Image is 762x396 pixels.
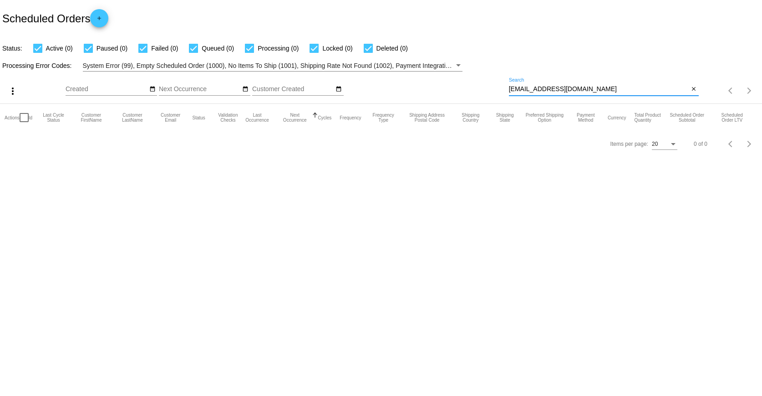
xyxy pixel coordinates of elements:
button: Change sorting for Cycles [318,115,331,120]
span: Queued (0) [202,43,234,54]
button: Change sorting for ShippingPostcode [406,113,449,123]
input: Customer Created [252,86,334,93]
input: Next Occurrence [159,86,241,93]
button: Change sorting for CustomerFirstName [75,113,108,123]
mat-header-cell: Actions [5,104,20,131]
span: Deleted (0) [376,43,408,54]
span: 20 [652,141,658,147]
button: Change sorting for PreferredShippingOption [525,113,564,123]
button: Change sorting for CustomerLastName [116,113,149,123]
span: Processing (0) [258,43,299,54]
button: Next page [740,135,758,153]
h2: Scheduled Orders [2,9,108,27]
div: 0 of 0 [694,141,707,147]
input: Search [509,86,689,93]
span: Paused (0) [97,43,127,54]
button: Change sorting for Subtotal [667,113,706,123]
mat-icon: add [94,15,105,26]
mat-select: Filter by Processing Error Codes [83,60,463,72]
button: Change sorting for LastProcessingCycleId [41,113,66,123]
button: Change sorting for LifetimeValue [715,113,749,123]
mat-header-cell: Validation Checks [213,104,243,131]
button: Change sorting for ShippingCountry [457,113,484,123]
button: Change sorting for FrequencyType [370,113,397,123]
button: Change sorting for NextOccurrenceUtc [280,113,310,123]
div: Items per page: [610,141,648,147]
mat-header-cell: Total Product Quantity [634,104,667,131]
span: Locked (0) [322,43,352,54]
button: Change sorting for PaymentMethod.Type [572,113,599,123]
input: Created [66,86,147,93]
mat-icon: more_vert [7,86,18,97]
button: Change sorting for Frequency [340,115,361,120]
span: Active (0) [46,43,73,54]
button: Clear [689,85,699,94]
mat-icon: date_range [242,86,249,93]
button: Next page [740,82,758,100]
span: Failed (0) [151,43,178,54]
button: Change sorting for LastOccurrenceUtc [243,113,272,123]
span: Status: [2,45,22,52]
button: Previous page [722,82,740,100]
button: Change sorting for Id [29,115,32,120]
button: Change sorting for CurrencyIso [608,115,626,120]
mat-icon: close [691,86,697,93]
mat-icon: date_range [335,86,342,93]
button: Change sorting for ShippingState [493,113,517,123]
mat-icon: date_range [149,86,156,93]
button: Previous page [722,135,740,153]
span: Processing Error Codes: [2,62,72,69]
button: Change sorting for Status [192,115,205,120]
mat-select: Items per page: [652,141,677,148]
button: Change sorting for CustomerEmail [157,113,184,123]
